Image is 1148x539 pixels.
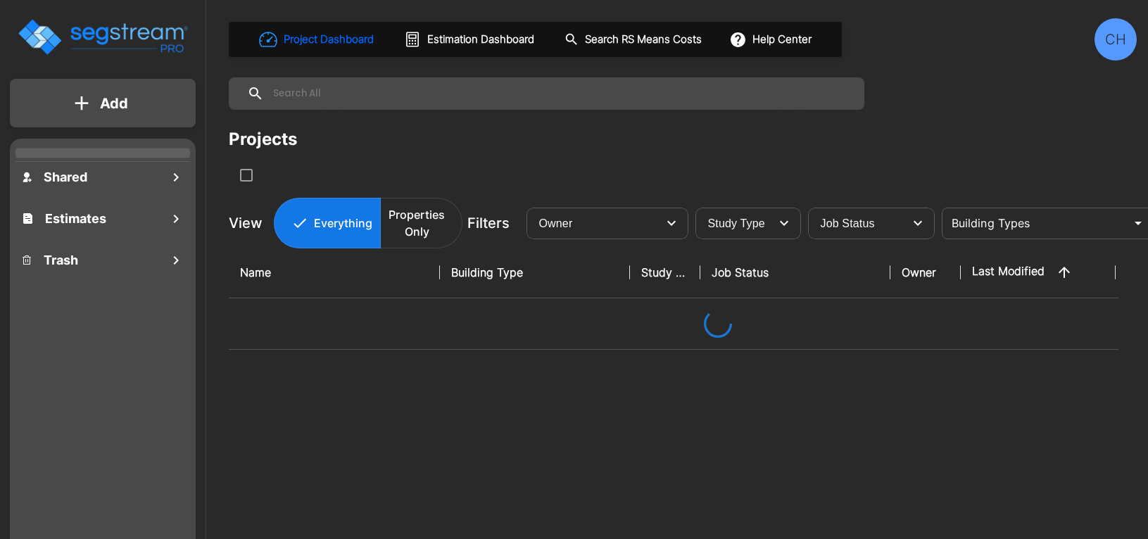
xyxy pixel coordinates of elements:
[427,32,534,48] h1: Estimation Dashboard
[229,247,440,298] th: Name
[1128,213,1148,233] button: Open
[314,215,372,232] p: Everything
[253,24,381,55] button: Project Dashboard
[585,32,702,48] h1: Search RS Means Costs
[229,213,263,234] p: View
[539,217,573,229] span: Owner
[440,247,630,298] th: Building Type
[389,206,445,240] p: Properties Only
[44,167,87,186] h1: Shared
[559,26,709,53] button: Search RS Means Costs
[821,217,875,229] span: Job Status
[698,203,770,243] div: Select
[700,247,890,298] th: Job Status
[45,209,106,228] h1: Estimates
[274,198,462,248] div: Platform
[708,217,765,229] span: Study Type
[274,198,381,248] button: Everything
[946,213,1125,233] input: Building Types
[630,247,700,298] th: Study Type
[811,203,904,243] div: Select
[100,93,128,114] p: Add
[284,32,374,48] h1: Project Dashboard
[380,198,462,248] button: Properties Only
[229,127,297,152] div: Projects
[232,161,260,189] button: SelectAll
[1095,18,1137,61] div: CH
[44,251,78,269] h1: Trash
[264,77,857,110] input: Search All
[467,213,510,234] p: Filters
[16,17,189,57] img: Logo
[529,203,657,243] div: Select
[10,83,196,124] button: Add
[398,25,542,54] button: Estimation Dashboard
[726,26,817,53] button: Help Center
[890,247,961,298] th: Owner
[961,247,1116,298] th: Last Modified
